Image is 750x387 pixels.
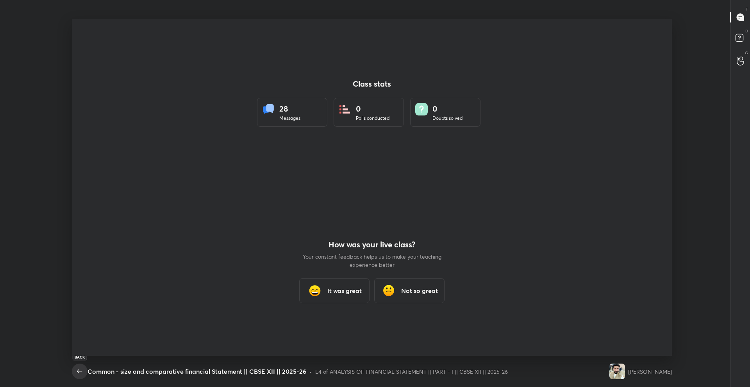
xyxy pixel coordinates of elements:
[262,103,275,115] img: statsMessages.856aad98.svg
[315,367,508,376] div: L4 of ANALYSIS OF FINANCIAL STATEMENT || PART - I || CBSE XII || 2025-26
[745,28,748,34] p: D
[73,353,87,360] div: Back
[257,79,487,89] h4: Class stats
[381,283,396,298] img: frowning_face_cmp.gif
[302,240,442,249] h4: How was your live class?
[307,283,323,298] img: grinning_face_with_smiling_eyes_cmp.gif
[609,364,625,379] img: fc0a0bd67a3b477f9557aca4a29aa0ad.19086291_AOh14GgchNdmiCeYbMdxktaSN3Z4iXMjfHK5yk43KqG_6w%3Ds96-c
[309,367,312,376] div: •
[302,252,442,269] p: Your constant feedback helps us to make your teaching experience better
[745,50,748,56] p: G
[87,367,306,376] div: Common - size and comparative financial Statement || CBSE XII || 2025-26
[339,103,351,115] img: statsPoll.b571884d.svg
[279,103,300,115] div: 28
[279,115,300,122] div: Messages
[401,286,438,295] h3: Not so great
[356,103,389,115] div: 0
[628,367,672,376] div: [PERSON_NAME]
[356,115,389,122] div: Polls conducted
[432,115,462,122] div: Doubts solved
[432,103,462,115] div: 0
[415,103,428,115] img: doubts.8a449be9.svg
[746,6,748,12] p: T
[327,286,362,295] h3: It was great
